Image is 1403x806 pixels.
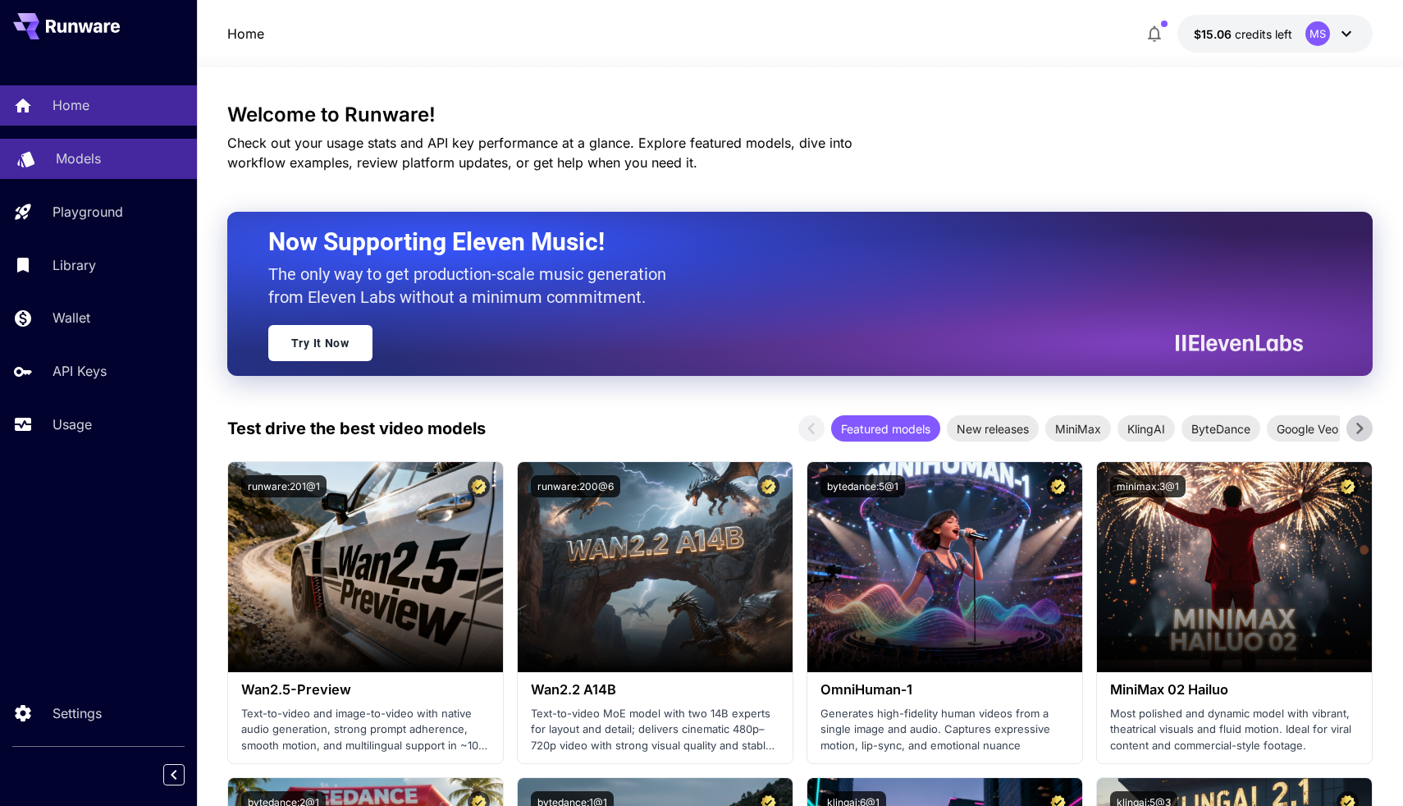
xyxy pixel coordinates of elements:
[820,682,1069,698] h3: OmniHuman‑1
[831,420,940,437] span: Featured models
[531,682,779,698] h3: Wan2.2 A14B
[1181,420,1260,437] span: ByteDance
[947,415,1039,442] div: New releases
[820,706,1069,754] p: Generates high-fidelity human videos from a single image and audio. Captures expressive motion, l...
[227,135,852,171] span: Check out your usage stats and API key performance at a glance. Explore featured models, dive int...
[163,764,185,785] button: Collapse sidebar
[1047,475,1069,497] button: Certified Model – Vetted for best performance and includes a commercial license.
[268,325,372,361] a: Try It Now
[53,202,123,222] p: Playground
[53,95,89,115] p: Home
[227,416,486,441] p: Test drive the best video models
[831,415,940,442] div: Featured models
[820,475,905,497] button: bytedance:5@1
[1181,415,1260,442] div: ByteDance
[531,475,620,497] button: runware:200@6
[1267,415,1348,442] div: Google Veo
[1305,21,1330,46] div: MS
[227,24,264,44] a: Home
[241,682,490,698] h3: Wan2.5-Preview
[53,414,92,434] p: Usage
[227,103,1373,126] h3: Welcome to Runware!
[531,706,779,754] p: Text-to-video MoE model with two 14B experts for layout and detail; delivers cinematic 480p–720p ...
[1194,25,1292,43] div: $15.05541
[53,361,107,381] p: API Keys
[1194,27,1235,41] span: $15.06
[1267,420,1348,437] span: Google Veo
[1045,420,1111,437] span: MiniMax
[1235,27,1292,41] span: credits left
[176,760,197,790] div: Collapse sidebar
[268,227,1291,258] h2: Now Supporting Eleven Music!
[268,263,679,309] p: The only way to get production-scale music generation from Eleven Labs without a minimum commitment.
[53,703,102,723] p: Settings
[1045,415,1111,442] div: MiniMax
[1337,475,1359,497] button: Certified Model – Vetted for best performance and includes a commercial license.
[1177,15,1373,53] button: $15.05541MS
[1117,415,1175,442] div: KlingAI
[241,475,327,497] button: runware:201@1
[228,462,503,672] img: alt
[1117,420,1175,437] span: KlingAI
[1110,682,1359,698] h3: MiniMax 02 Hailuo
[241,706,490,754] p: Text-to-video and image-to-video with native audio generation, strong prompt adherence, smooth mo...
[1097,462,1372,672] img: alt
[518,462,793,672] img: alt
[947,420,1039,437] span: New releases
[56,149,101,168] p: Models
[227,24,264,44] nav: breadcrumb
[468,475,490,497] button: Certified Model – Vetted for best performance and includes a commercial license.
[1110,706,1359,754] p: Most polished and dynamic model with vibrant, theatrical visuals and fluid motion. Ideal for vira...
[757,475,779,497] button: Certified Model – Vetted for best performance and includes a commercial license.
[1110,475,1186,497] button: minimax:3@1
[53,308,90,327] p: Wallet
[807,462,1082,672] img: alt
[53,255,96,275] p: Library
